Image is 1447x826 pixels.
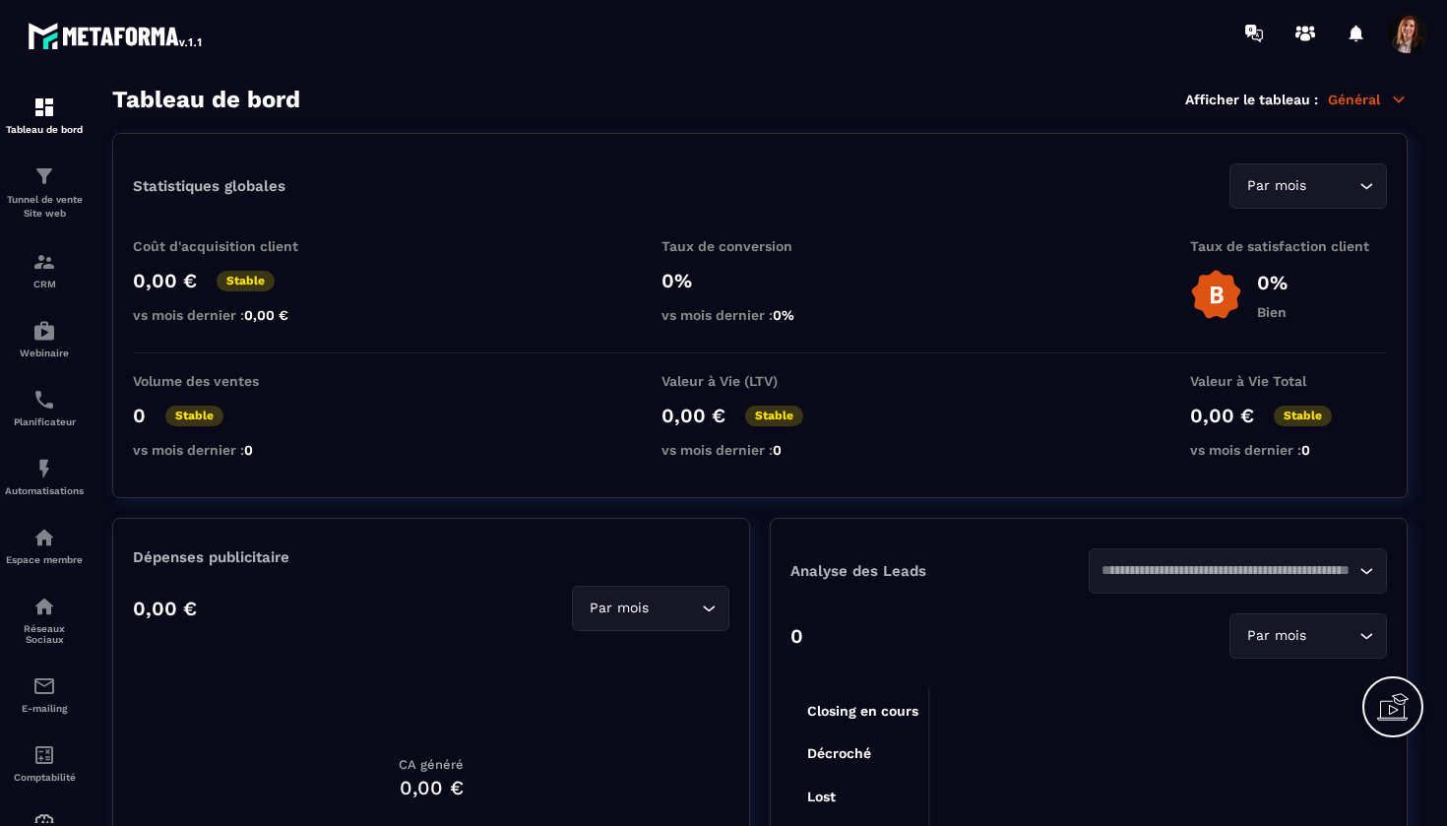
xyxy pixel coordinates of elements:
a: formationformationCRM [5,235,84,304]
p: Coût d'acquisition client [133,238,330,254]
p: Stable [217,271,275,291]
p: Afficher le tableau : [1185,92,1318,107]
p: E-mailing [5,703,84,714]
p: Stable [745,406,803,426]
tspan: Closing en cours [807,703,918,720]
p: Statistiques globales [133,177,285,195]
p: Stable [165,406,223,426]
p: Comptabilité [5,772,84,783]
p: Planificateur [5,416,84,427]
img: email [32,674,56,698]
img: automations [32,526,56,549]
input: Search for option [1310,625,1354,647]
p: Espace membre [5,554,84,565]
img: logo [28,18,205,53]
p: vs mois dernier : [661,307,858,323]
img: accountant [32,743,56,767]
p: 0,00 € [661,404,725,427]
p: Tunnel de vente Site web [5,193,84,221]
span: 0,00 € [244,307,288,323]
p: CRM [5,279,84,289]
span: Par mois [1242,175,1310,197]
p: 0 [790,624,803,648]
span: 0 [773,442,782,458]
p: Valeur à Vie (LTV) [661,373,858,389]
a: automationsautomationsAutomatisations [5,442,84,511]
img: social-network [32,595,56,618]
span: 0 [1301,442,1310,458]
p: Analyse des Leads [790,562,1089,580]
span: 0% [773,307,794,323]
p: 0 [133,404,146,427]
img: formation [32,250,56,274]
span: Par mois [1242,625,1310,647]
p: 0,00 € [133,269,197,292]
a: accountantaccountantComptabilité [5,729,84,797]
p: Général [1328,91,1408,108]
img: formation [32,164,56,188]
img: b-badge-o.b3b20ee6.svg [1190,269,1242,321]
p: Dépenses publicitaire [133,548,729,566]
img: formation [32,95,56,119]
input: Search for option [1101,560,1354,582]
tspan: Lost [807,789,836,804]
p: vs mois dernier : [133,442,330,458]
img: automations [32,457,56,480]
p: 0% [1257,271,1288,294]
a: schedulerschedulerPlanificateur [5,373,84,442]
div: Search for option [1229,163,1387,209]
p: Volume des ventes [133,373,330,389]
p: 0% [661,269,858,292]
span: 0 [244,442,253,458]
div: Search for option [1229,613,1387,659]
h3: Tableau de bord [112,86,300,113]
a: formationformationTunnel de vente Site web [5,150,84,235]
p: vs mois dernier : [1190,442,1387,458]
a: automationsautomationsEspace membre [5,511,84,580]
input: Search for option [653,598,697,619]
p: Taux de satisfaction client [1190,238,1387,254]
img: automations [32,319,56,343]
span: Par mois [585,598,653,619]
p: Bien [1257,304,1288,320]
a: formationformationTableau de bord [5,81,84,150]
p: Taux de conversion [661,238,858,254]
p: Webinaire [5,348,84,358]
p: Tableau de bord [5,124,84,135]
a: automationsautomationsWebinaire [5,304,84,373]
p: Valeur à Vie Total [1190,373,1387,389]
a: social-networksocial-networkRéseaux Sociaux [5,580,84,660]
input: Search for option [1310,175,1354,197]
p: Stable [1274,406,1332,426]
div: Search for option [572,586,729,631]
p: 0,00 € [1190,404,1254,427]
tspan: Décroché [807,745,871,761]
p: Automatisations [5,485,84,496]
div: Search for option [1089,548,1387,594]
img: scheduler [32,388,56,412]
p: Réseaux Sociaux [5,623,84,645]
p: vs mois dernier : [133,307,330,323]
a: emailemailE-mailing [5,660,84,729]
p: 0,00 € [133,597,197,620]
p: vs mois dernier : [661,442,858,458]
